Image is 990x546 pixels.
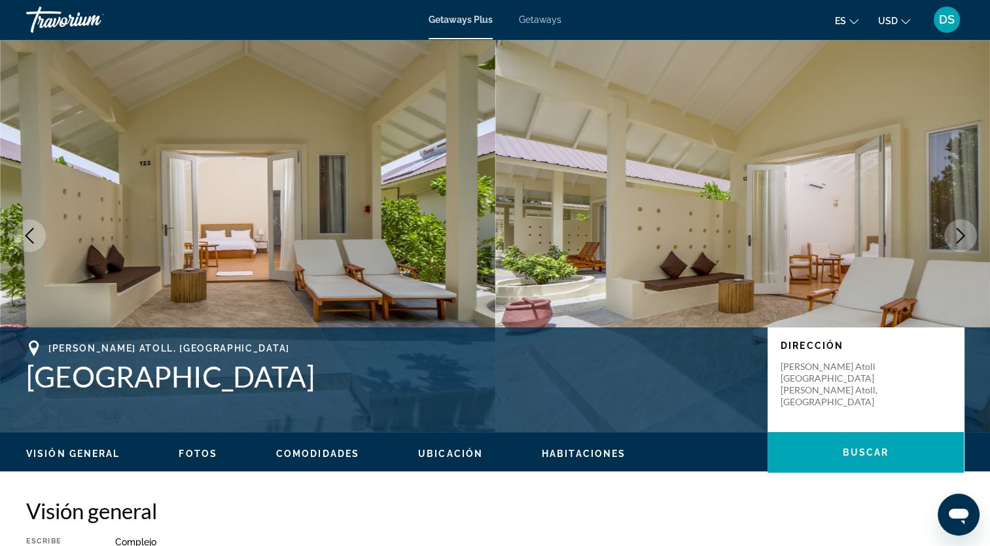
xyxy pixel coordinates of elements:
span: [PERSON_NAME] Atoll, [GEOGRAPHIC_DATA] [48,343,290,354]
button: Ubicación [418,448,483,460]
button: Visión general [26,448,120,460]
button: Change language [835,11,858,30]
span: Fotos [179,448,217,459]
span: Comodidades [276,448,359,459]
button: Comodidades [276,448,359,460]
button: Previous image [13,219,46,252]
h2: Visión general [26,498,964,524]
p: [PERSON_NAME] Atoll [GEOGRAPHIC_DATA] [PERSON_NAME] Atoll, [GEOGRAPHIC_DATA] [781,361,885,408]
button: Fotos [179,448,217,460]
button: Buscar [768,432,964,473]
h1: [GEOGRAPHIC_DATA] [26,359,754,393]
a: Getaways Plus [429,14,493,25]
a: Travorium [26,3,157,37]
button: User Menu [930,6,964,33]
span: Visión general [26,448,120,459]
button: Change currency [878,11,910,30]
iframe: Button to launch messaging window [938,494,980,536]
span: Ubicación [418,448,483,459]
span: DS [939,13,955,26]
button: Habitaciones [542,448,626,460]
span: es [835,16,846,26]
button: Next image [944,219,977,252]
span: Buscar [843,447,889,458]
a: Getaways [519,14,561,25]
span: Habitaciones [542,448,626,459]
p: Dirección [781,340,951,351]
span: USD [878,16,898,26]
